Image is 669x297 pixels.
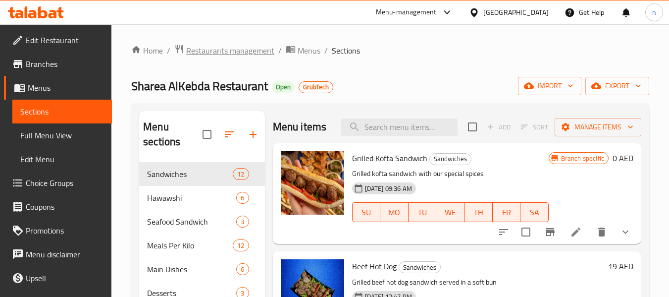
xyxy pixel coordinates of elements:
[237,265,248,274] span: 6
[464,202,493,222] button: TH
[147,263,236,275] span: Main Dishes
[341,119,458,136] input: search
[520,202,549,222] button: SA
[20,106,104,118] span: Sections
[614,220,637,244] button: show more
[236,263,249,275] div: items
[237,193,248,203] span: 6
[352,151,427,166] span: Grilled Kofta Sandwich
[608,259,633,273] h6: 19 AED
[4,266,112,290] a: Upsell
[619,226,631,238] svg: Show Choices
[357,205,377,220] span: SU
[332,45,360,57] span: Sections
[352,259,397,274] span: Beef Hot Dog
[4,171,112,195] a: Choice Groups
[233,241,248,250] span: 12
[526,80,573,92] span: import
[429,153,471,165] div: Sandwiches
[12,123,112,147] a: Full Menu View
[143,119,202,149] h2: Menu sections
[4,195,112,219] a: Coupons
[147,192,236,204] span: Hawawshi
[515,222,536,242] span: Select to update
[563,121,633,133] span: Manage items
[430,153,471,165] span: Sandwiches
[139,162,264,186] div: Sandwiches12
[26,58,104,70] span: Branches
[590,220,614,244] button: delete
[352,276,604,289] p: Grilled beef hot dog sandwich served in a soft bun
[272,81,295,93] div: Open
[613,151,633,165] h6: 0 AED
[147,216,236,228] span: Seafood Sandwich
[399,262,440,273] span: Sandwiches
[299,83,333,91] span: GrubTech
[409,202,437,222] button: TU
[497,205,517,220] span: FR
[352,168,549,180] p: Grilled kofta sandwich with our special spices
[139,210,264,234] div: Seafood Sandwich3
[352,202,381,222] button: SU
[20,129,104,141] span: Full Menu View
[570,226,582,238] a: Edit menu item
[593,80,641,92] span: export
[376,6,437,18] div: Menu-management
[174,44,274,57] a: Restaurants management
[217,122,241,146] span: Sort sections
[131,75,268,97] span: Sharea AlKebda Restaurant
[233,168,249,180] div: items
[4,219,112,242] a: Promotions
[236,216,249,228] div: items
[281,151,344,215] img: Grilled Kofta Sandwich
[483,7,549,18] div: [GEOGRAPHIC_DATA]
[26,272,104,284] span: Upsell
[298,45,320,57] span: Menus
[483,119,515,135] span: Add item
[286,44,320,57] a: Menus
[26,225,104,237] span: Promotions
[139,186,264,210] div: Hawawshi6
[380,202,409,222] button: MO
[236,192,249,204] div: items
[12,100,112,123] a: Sections
[147,239,233,251] span: Meals Per Kilo
[462,117,483,137] span: Select section
[147,168,233,180] div: Sandwiches
[524,205,545,220] span: SA
[26,177,104,189] span: Choice Groups
[278,45,282,57] li: /
[197,124,217,145] span: Select all sections
[557,154,608,163] span: Branch specific
[272,83,295,91] span: Open
[26,248,104,260] span: Menu disclaimer
[4,28,112,52] a: Edit Restaurant
[384,205,405,220] span: MO
[233,239,249,251] div: items
[139,257,264,281] div: Main Dishes6
[518,77,581,95] button: import
[273,119,327,134] h2: Menu items
[139,234,264,257] div: Meals Per Kilo12
[492,220,515,244] button: sort-choices
[4,242,112,266] a: Menu disclaimer
[324,45,328,57] li: /
[4,52,112,76] a: Branches
[12,147,112,171] a: Edit Menu
[412,205,433,220] span: TU
[555,118,641,136] button: Manage items
[468,205,489,220] span: TH
[399,261,441,273] div: Sandwiches
[4,76,112,100] a: Menus
[28,82,104,94] span: Menus
[493,202,521,222] button: FR
[436,202,464,222] button: WE
[186,45,274,57] span: Restaurants management
[515,119,555,135] span: Select section first
[585,77,649,95] button: export
[26,201,104,213] span: Coupons
[538,220,562,244] button: Branch-specific-item
[652,7,656,18] span: n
